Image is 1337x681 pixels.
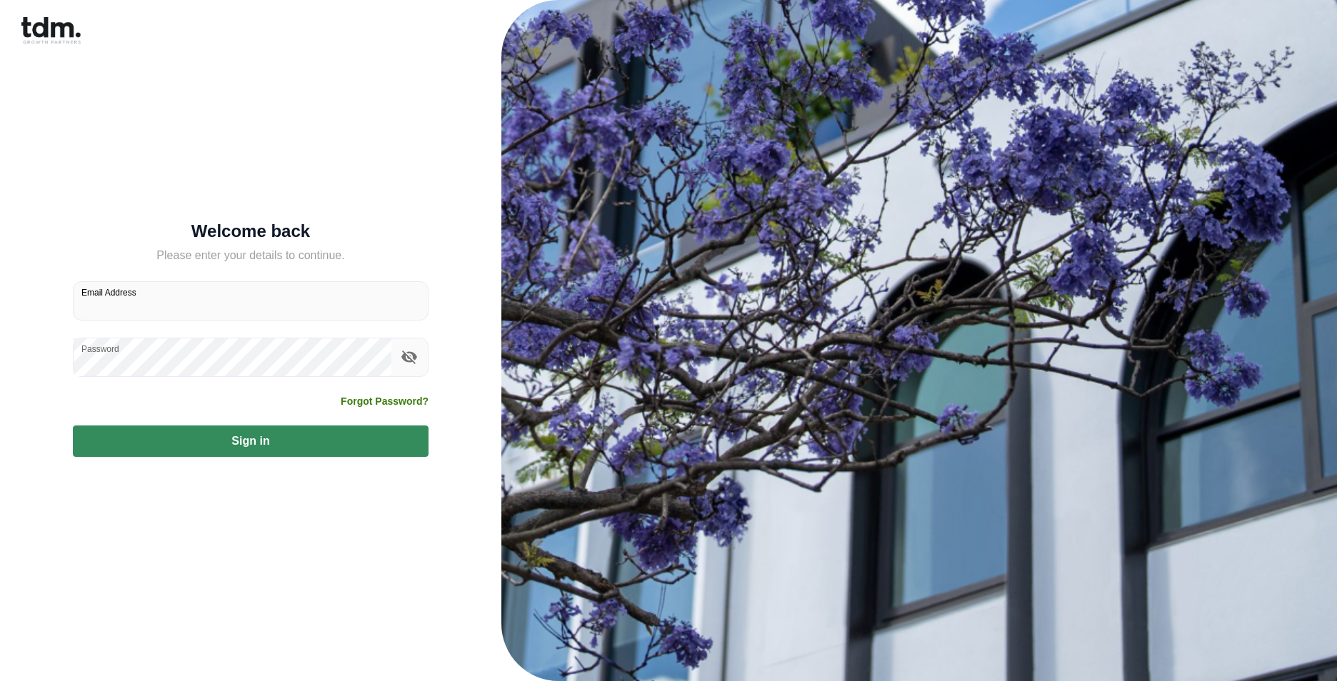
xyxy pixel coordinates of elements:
[397,345,421,369] button: toggle password visibility
[341,394,429,408] a: Forgot Password?
[81,343,119,355] label: Password
[73,224,429,238] h5: Welcome back
[81,286,136,298] label: Email Address
[73,247,429,264] h5: Please enter your details to continue.
[73,425,429,457] button: Sign in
